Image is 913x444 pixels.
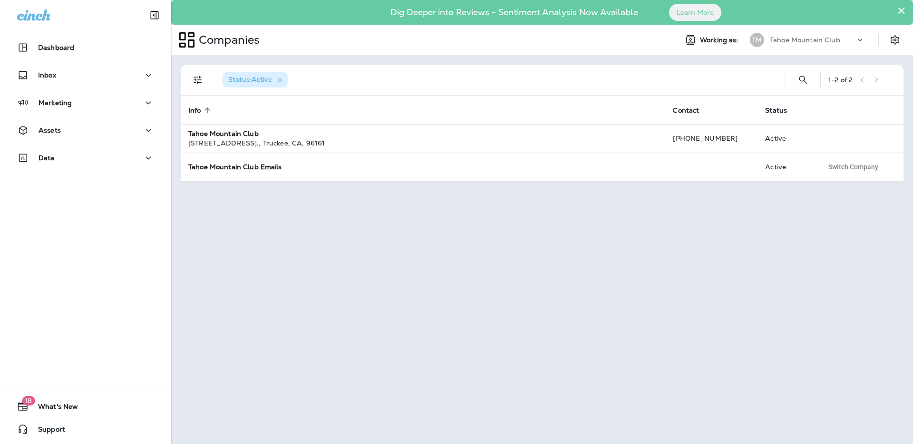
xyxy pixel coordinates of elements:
p: Companies [195,33,260,47]
span: Contact [673,106,699,115]
strong: Tahoe Mountain Club [188,129,259,138]
div: 1 - 2 of 2 [828,76,853,84]
button: Dashboard [10,38,162,57]
p: Dig Deeper into Reviews - Sentiment Analysis Now Available [363,11,666,14]
td: Active [758,124,816,153]
p: Inbox [38,71,56,79]
button: Support [10,420,162,439]
span: Contact [673,106,711,115]
span: Info [188,106,201,115]
button: Filters [188,70,207,89]
p: Assets [39,126,61,134]
span: Info [188,106,214,115]
span: Status : Active [228,75,272,84]
span: Status [765,106,787,115]
div: [STREET_ADDRESS]. , Truckee , CA , 96161 [188,138,658,148]
button: Learn More [669,4,721,21]
strong: Tahoe Mountain Club Emails [188,163,282,171]
span: Switch Company [828,164,878,170]
button: Inbox [10,66,162,85]
div: TM [750,33,764,47]
span: What's New [29,403,78,414]
span: 18 [22,396,35,405]
p: Dashboard [38,44,74,51]
button: Close [897,3,906,18]
button: Switch Company [823,160,884,174]
td: [PHONE_NUMBER] [665,124,758,153]
button: Settings [886,31,903,48]
p: Tahoe Mountain Club [770,36,840,44]
button: 18What's New [10,397,162,416]
button: Search Companies [794,70,813,89]
td: Active [758,153,816,181]
button: Collapse Sidebar [141,6,168,25]
span: Support [29,425,65,437]
div: Status:Active [223,72,288,87]
p: Marketing [39,99,72,106]
span: Status [765,106,799,115]
button: Data [10,148,162,167]
span: Working as: [700,36,740,44]
button: Marketing [10,93,162,112]
p: Data [39,154,55,162]
button: Assets [10,121,162,140]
